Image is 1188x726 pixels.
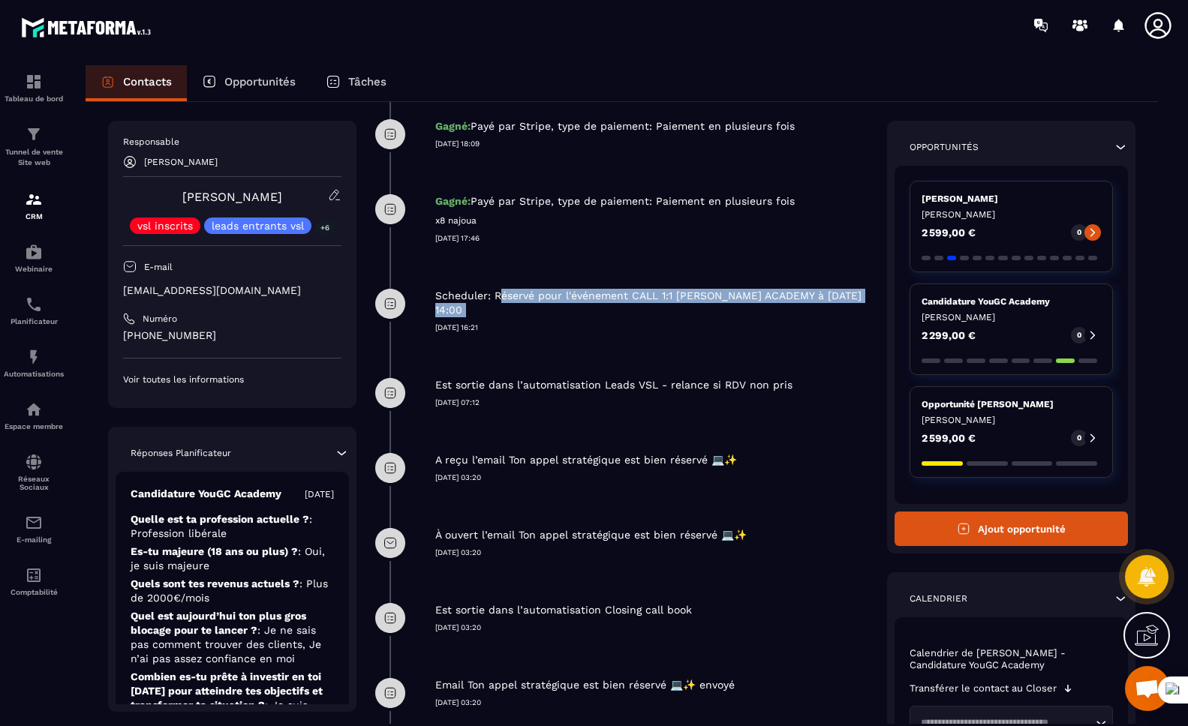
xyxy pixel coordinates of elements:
[4,61,64,114] a: formationformationTableau de bord
[4,370,64,378] p: Automatisations
[131,577,334,605] p: Quels sont tes revenus actuels ?
[435,603,692,617] p: Est sortie dans l’automatisation Closing call book
[910,647,1113,671] p: Calendrier de [PERSON_NAME] - Candidature YouGC Academy
[435,194,795,208] p: Payé par Stripe, type de paiement: Paiement en plusieurs fois
[435,214,872,228] p: x8 najoua
[144,157,218,167] p: [PERSON_NAME]
[4,555,64,607] a: accountantaccountantComptabilité
[4,232,64,284] a: automationsautomationsWebinaire
[137,220,193,231] p: vsl inscrits
[922,398,1101,410] p: Opportunité [PERSON_NAME]
[86,65,187,101] a: Contacts
[4,179,64,232] a: formationformationCRM
[1077,330,1081,340] p: 0
[311,65,402,101] a: Tâches
[348,75,386,88] p: Tâches
[144,261,173,273] p: E-mail
[182,190,282,204] a: [PERSON_NAME]
[910,141,979,153] p: Opportunités
[25,566,43,584] img: accountant
[922,414,1101,426] p: [PERSON_NAME]
[305,488,334,500] p: [DATE]
[435,120,471,132] span: Gagné:
[4,475,64,491] p: Réseaux Sociaux
[315,220,335,235] p: +6
[922,433,976,443] p: 2 599,00 €
[25,243,43,261] img: automations
[4,317,64,325] p: Planificateur
[25,400,43,418] img: automations
[922,330,976,340] p: 2 299,00 €
[922,208,1101,220] p: [PERSON_NAME]
[123,75,172,88] p: Contacts
[224,75,296,88] p: Opportunités
[123,328,341,343] p: [PHONE_NUMBER]
[4,389,64,442] a: automationsautomationsEspace membre
[435,678,735,692] p: Email Ton appel stratégique est bien réservé 💻✨ envoyé
[4,284,64,337] a: schedulerschedulerPlanificateur
[922,227,976,238] p: 2 599,00 €
[435,453,737,467] p: A reçu l’email Ton appel stratégique est bien réservé 💻✨
[1125,666,1170,711] div: Mở cuộc trò chuyện
[910,682,1057,694] p: Transférer le contact au Closer
[910,592,967,604] p: Calendrier
[131,487,281,501] p: Candidature YouGC Academy
[25,125,43,143] img: formation
[4,94,64,103] p: Tableau de bord
[123,373,341,385] p: Voir toutes les informations
[25,190,43,208] img: formation
[25,295,43,313] img: scheduler
[435,547,872,558] p: [DATE] 03:20
[435,397,872,408] p: [DATE] 07:12
[4,147,64,168] p: Tunnel de vente Site web
[435,119,795,133] p: Payé par Stripe, type de paiement: Paiement en plusieurs fois
[25,73,43,91] img: formation
[187,65,311,101] a: Opportunités
[435,472,872,483] p: [DATE] 03:20
[1077,433,1081,443] p: 0
[435,195,471,207] span: Gagné:
[435,697,872,708] p: [DATE] 03:20
[4,442,64,502] a: social-networksocial-networkRéseaux Sociaux
[4,422,64,430] p: Espace membre
[922,295,1101,307] p: Candidature YouGC Academy
[4,535,64,544] p: E-mailing
[131,512,334,541] p: Quelle est ta profession actuelle ?
[895,511,1128,546] button: Ajout opportunité
[435,322,872,333] p: [DATE] 16:21
[435,289,868,317] p: Scheduler: Réservé pour l'événement CALL 1:1 [PERSON_NAME] ACADEMY à [DATE] 14:00
[435,233,872,244] p: [DATE] 17:46
[435,378,793,392] p: Est sortie dans l’automatisation Leads VSL - relance si RDV non pris
[4,114,64,179] a: formationformationTunnel de vente Site web
[922,193,1101,205] p: [PERSON_NAME]
[131,624,321,664] span: : Je ne sais pas comment trouver des clients, Je n’ai pas assez confiance en moi
[4,502,64,555] a: emailemailE-mailing
[25,348,43,366] img: automations
[21,13,156,41] img: logo
[123,283,341,298] p: [EMAIL_ADDRESS][DOMAIN_NAME]
[131,447,231,459] p: Réponses Planificateur
[212,220,304,231] p: leads entrants vsl
[131,544,334,573] p: Es-tu majeure (18 ans ou plus) ?
[1077,227,1081,238] p: 0
[25,514,43,532] img: email
[4,265,64,273] p: Webinaire
[4,337,64,389] a: automationsautomationsAutomatisations
[435,528,747,542] p: À ouvert l’email Ton appel stratégique est bien réservé 💻✨
[435,139,872,149] p: [DATE] 18:09
[435,622,872,633] p: [DATE] 03:20
[4,588,64,596] p: Comptabilité
[922,311,1101,323] p: [PERSON_NAME]
[131,609,334,666] p: Quel est aujourd’hui ton plus gros blocage pour te lancer ?
[4,212,64,220] p: CRM
[25,453,43,471] img: social-network
[143,313,177,325] p: Numéro
[123,136,341,148] p: Responsable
